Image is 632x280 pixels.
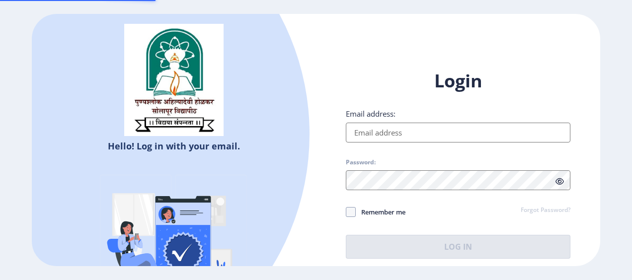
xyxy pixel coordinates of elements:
img: sulogo.png [124,24,224,136]
span: Remember me [356,206,405,218]
h1: Login [346,69,570,93]
input: Email address [346,123,570,142]
label: Email address: [346,109,395,119]
label: Password: [346,158,376,166]
a: Forgot Password? [521,206,570,215]
button: Log In [346,235,570,259]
